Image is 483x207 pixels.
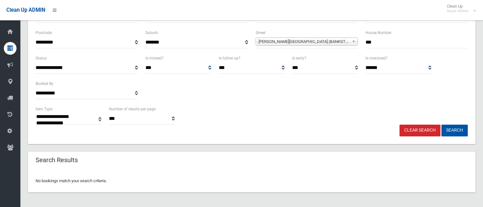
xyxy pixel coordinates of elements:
span: Clean Up ADMIN [6,7,45,13]
label: Is missed? [145,55,164,62]
label: Number of results per page [109,106,156,113]
a: Clear Search [399,125,440,136]
label: Is follow up? [219,55,240,62]
label: Suburb [145,29,158,36]
label: Is early? [292,55,306,62]
label: Booked By [36,80,53,87]
header: Search Results [28,154,85,166]
div: No bookings match your search criteria. [28,169,475,192]
label: Is oversized? [366,55,387,62]
label: House Number [366,29,392,36]
small: Super Admin [447,9,469,13]
span: Clean Up [444,4,475,13]
button: Search [441,125,468,136]
label: Item Type [36,106,52,113]
label: Postcode [36,29,52,36]
label: Status [36,55,47,62]
span: [PERSON_NAME][GEOGRAPHIC_DATA] (BANKSTOWN 2200) [258,38,349,45]
label: Street [256,29,265,36]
